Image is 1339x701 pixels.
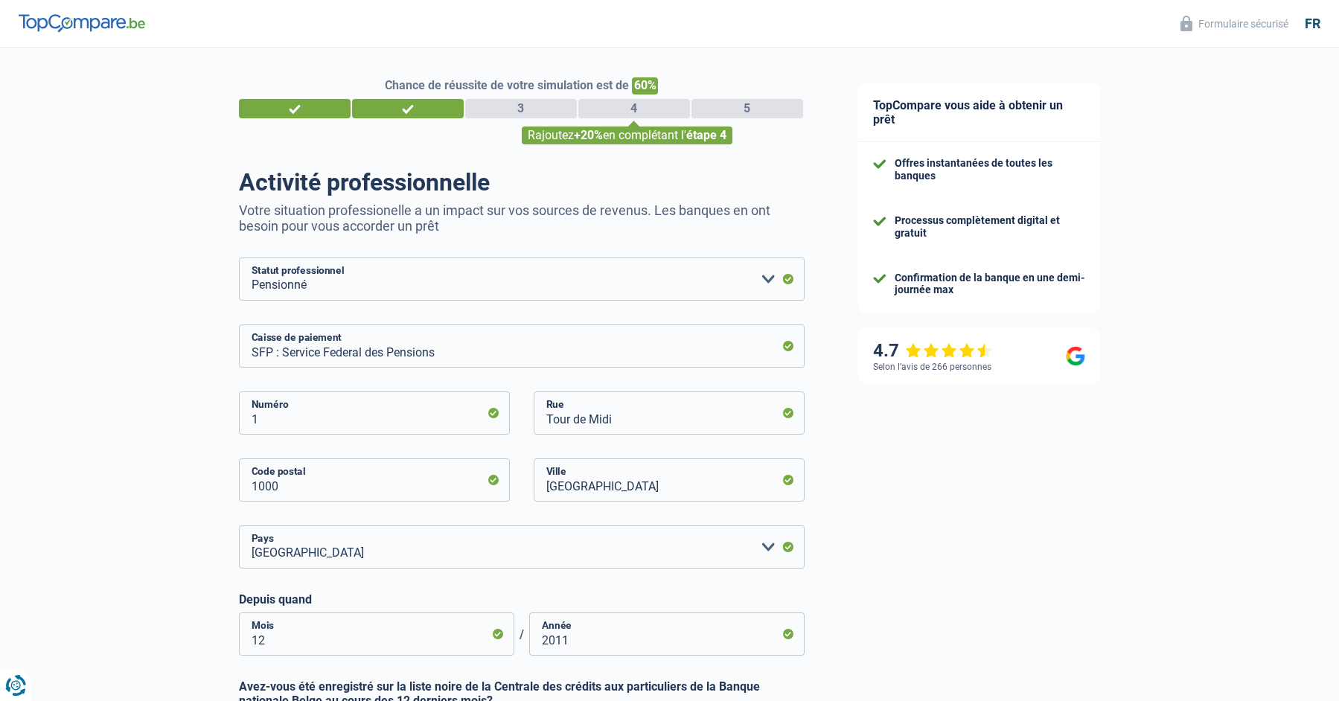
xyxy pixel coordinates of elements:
[239,202,805,234] p: Votre situation professionelle a un impact sur vos sources de revenus. Les banques en ont besoin ...
[895,157,1085,182] div: Offres instantanées de toutes les banques
[239,612,514,656] input: MM
[352,99,464,118] div: 2
[686,128,726,142] span: étape 4
[385,78,629,92] span: Chance de réussite de votre simulation est de
[239,168,805,196] h1: Activité professionnelle
[632,77,658,95] span: 60%
[1172,11,1297,36] button: Formulaire sécurisé
[522,127,732,144] div: Rajoutez en complétant l'
[465,99,577,118] div: 3
[239,592,805,606] label: Depuis quand
[873,362,991,372] div: Selon l’avis de 266 personnes
[895,214,1085,240] div: Processus complètement digital et gratuit
[239,99,351,118] div: 1
[873,340,993,362] div: 4.7
[514,627,529,641] span: /
[895,272,1085,297] div: Confirmation de la banque en une demi-journée max
[691,99,803,118] div: 5
[19,14,145,32] img: TopCompare Logo
[574,128,603,142] span: +20%
[1305,16,1320,32] div: fr
[529,612,805,656] input: AAAA
[578,99,690,118] div: 4
[858,83,1100,142] div: TopCompare vous aide à obtenir un prêt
